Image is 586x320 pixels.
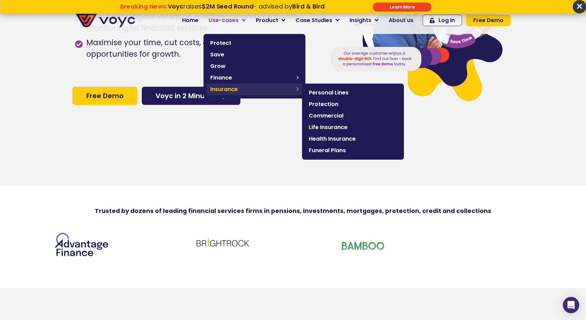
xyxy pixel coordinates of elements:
a: About us [384,14,419,27]
span: Life Insurance [309,123,397,131]
iframe: Customer reviews powered by Trustpilot [72,291,514,300]
strong: Bird & Bird [292,2,324,11]
span: Save [210,51,299,59]
a: Product [251,14,290,27]
a: Insights [344,14,384,27]
span: Maximise your time, cut costs, and unlock new opportunities for growth. [85,37,317,60]
span: Product [256,16,278,24]
a: Log In [423,15,462,26]
a: Life Insurance [305,122,401,133]
img: voyc-full-logo [76,14,135,27]
a: Voyc in 2 Minutes [142,87,241,105]
span: Personal Lines [309,89,397,97]
span: Use-cases [209,16,238,24]
span: Log In [439,18,455,23]
div: Open Intercom Messenger [563,297,579,313]
a: Finance [207,72,302,84]
span: Health Insurance [309,135,397,143]
a: Free Demo [466,15,511,26]
a: Protect [207,37,302,49]
a: Use-cases [203,14,251,27]
a: Funeral Plans [305,145,401,156]
a: Health Insurance [305,133,401,145]
a: Privacy Policy [140,141,172,148]
a: Grow [207,60,302,72]
a: Commercial [305,110,401,122]
a: Insurance [207,84,302,95]
strong: Breaking News: [120,2,167,11]
span: Finance [210,74,293,82]
span: Funeral Plans [309,146,397,155]
a: Save [207,49,302,60]
span: Protect [210,39,299,47]
span: Job title [90,55,113,63]
span: Free Demo [473,18,503,23]
span: About us [389,16,413,24]
span: Case Studies [296,16,332,24]
img: brightrock-logo [194,231,252,255]
span: Voyc in 2 Minutes [156,92,216,99]
a: Home [177,14,203,27]
img: advantage [53,231,111,261]
img: BambooNewlogo [335,231,392,262]
span: Insurance [210,85,293,93]
div: Breaking News: Voyc raises $2M Seed Round - advised by Bird & Bird [89,3,355,17]
img: scottpower.new [475,231,533,253]
span: Commercial [309,112,397,120]
span: Home [182,16,198,24]
a: Case Studies [290,14,344,27]
span: Free Demo [86,92,124,99]
span: Protection [309,100,397,108]
strong: Trusted by dozens of leading financial services firms in pensions, investments, mortgages, protec... [95,207,491,215]
div: Submit [373,2,431,12]
a: Protection [305,99,401,110]
a: Personal Lines [305,87,401,99]
strong: $2M Seed Round [202,2,253,11]
span: Grow [210,62,299,70]
a: Free Demo [72,87,138,105]
span: Insights [350,16,371,24]
span: raises - advised by [167,2,324,11]
strong: Voyc [167,2,183,11]
span: Phone [90,27,107,35]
